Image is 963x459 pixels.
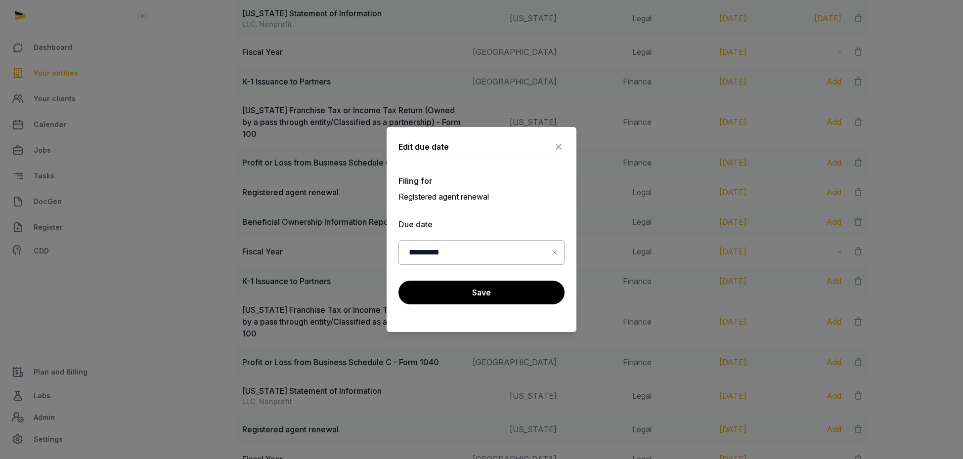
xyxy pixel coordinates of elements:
[398,240,565,265] input: Datepicker input
[398,218,565,230] label: Due date
[398,281,565,304] button: Save
[398,191,565,203] p: Registered agent renewal
[398,141,449,153] div: Edit due date
[398,175,565,187] label: Filing for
